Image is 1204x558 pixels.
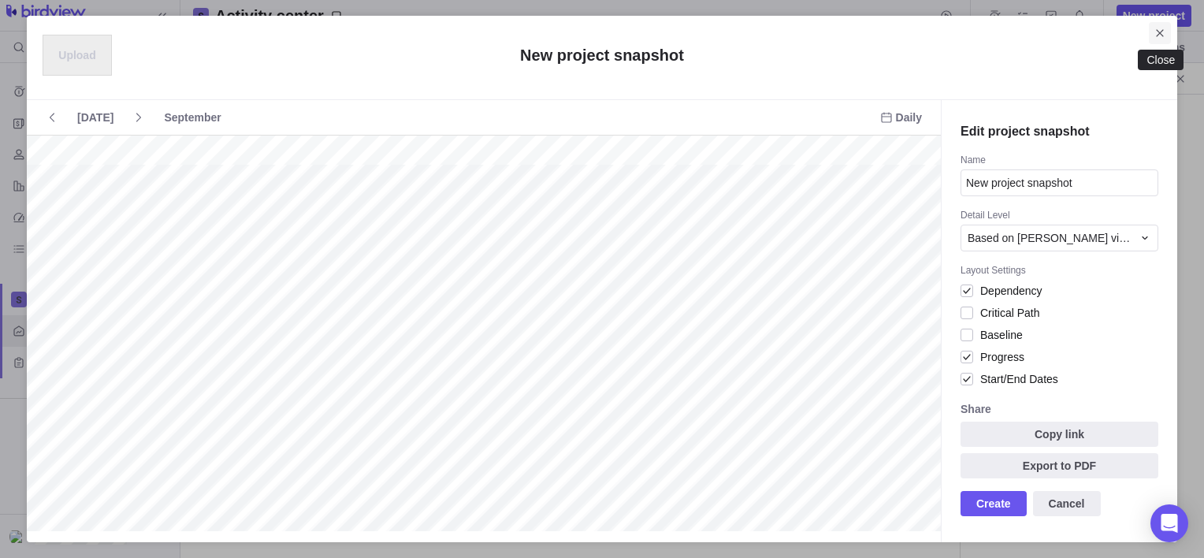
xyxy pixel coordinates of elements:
[874,106,928,128] span: Daily
[961,209,1158,225] div: Detail Level
[1150,504,1188,542] div: Open Intercom Messenger
[1146,54,1175,66] div: Close
[961,422,1158,447] span: Copy link
[1033,491,1101,516] span: Cancel
[961,264,1158,280] div: Layout Settings
[968,230,1132,246] span: Based on Gantt view
[71,106,120,128] span: [DATE]
[976,494,1011,513] span: Create
[961,491,1027,516] span: Create
[1149,22,1171,44] span: Close
[961,122,1158,141] h4: Edit project snapshot
[973,302,1039,324] span: Critical Path
[961,453,1158,478] span: Export to PDF
[961,154,1158,169] div: Name
[973,324,1023,346] span: Baseline
[973,346,1024,368] span: Progress
[896,111,922,124] bvtag: Daily
[520,16,684,95] h2: New project snapshot
[1049,494,1085,513] span: Cancel
[973,368,1058,390] span: Start/End Dates
[77,110,113,125] span: [DATE]
[973,280,1042,302] span: Dependency
[961,403,1158,415] div: Share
